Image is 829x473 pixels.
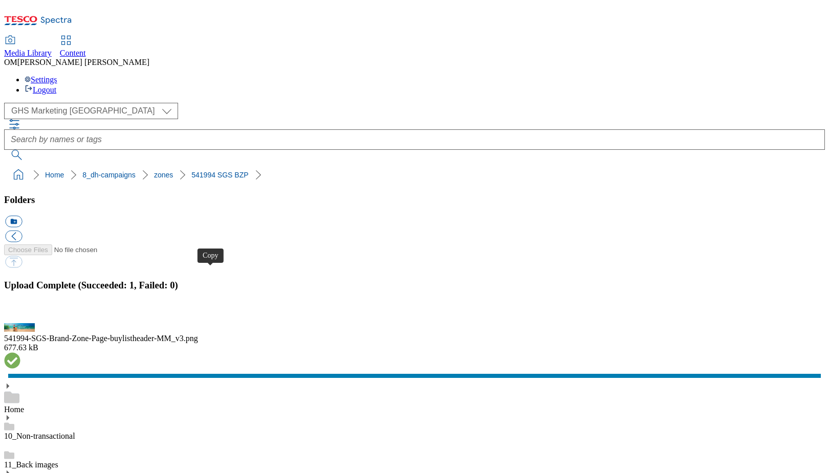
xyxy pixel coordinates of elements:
[60,49,86,57] span: Content
[17,58,149,66] span: [PERSON_NAME] [PERSON_NAME]
[4,194,825,206] h3: Folders
[4,280,825,291] h3: Upload Complete (Succeeded: 1, Failed: 0)
[4,58,17,66] span: OM
[25,85,56,94] a: Logout
[154,171,173,179] a: zones
[191,171,248,179] a: 541994 SGS BZP
[4,165,825,185] nav: breadcrumb
[4,129,825,150] input: Search by names or tags
[4,334,825,343] div: 541994-SGS-Brand-Zone-Page-buylistheader-MM_v3.png
[10,167,27,183] a: home
[4,323,35,332] img: preview
[4,49,52,57] span: Media Library
[4,36,52,58] a: Media Library
[4,343,825,352] div: 677.63 kB
[25,75,57,84] a: Settings
[82,171,136,179] a: 8_dh-campaigns
[4,460,58,469] a: 11_Back images
[60,36,86,58] a: Content
[4,405,24,414] a: Home
[45,171,64,179] a: Home
[4,432,75,440] a: 10_Non-transactional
